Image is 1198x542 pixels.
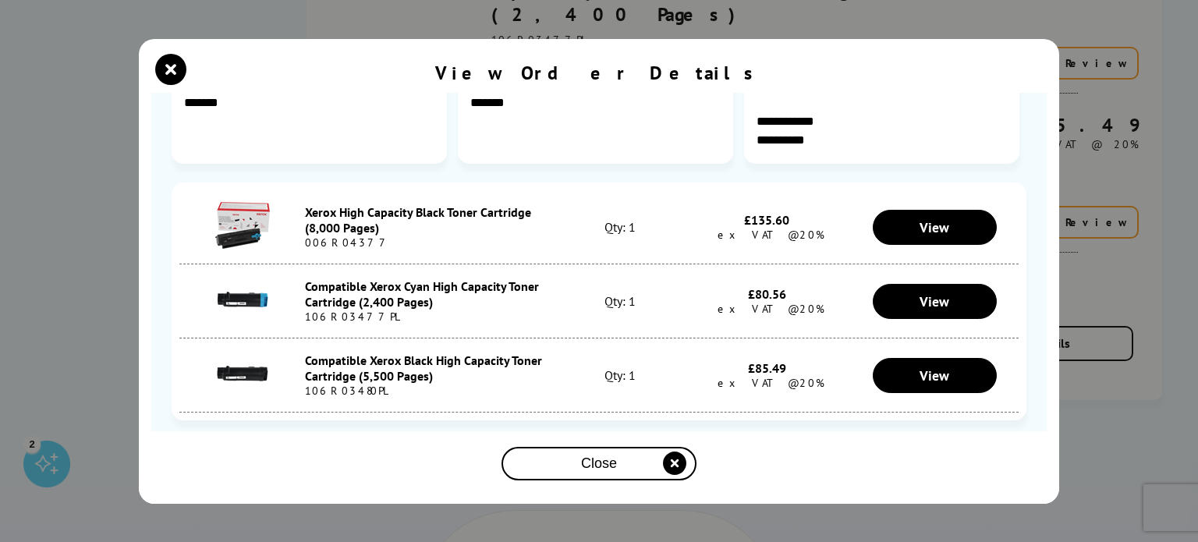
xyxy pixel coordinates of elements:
[557,293,682,309] div: Qty: 1
[710,376,824,390] span: ex VAT @20%
[920,367,949,384] span: View
[305,352,557,384] div: Compatible Xerox Black High Capacity Toner Cartridge (5,500 Pages)
[873,284,998,319] a: View
[305,384,557,398] div: 106R03480PL
[710,302,824,316] span: ex VAT @20%
[159,58,183,81] button: close modal
[744,212,789,228] span: £135.60
[748,360,786,376] span: £85.49
[710,228,824,242] span: ex VAT @20%
[215,198,270,253] img: Xerox High Capacity Black Toner Cartridge (8,000 Pages)
[873,358,998,393] a: View
[920,218,949,236] span: View
[557,367,682,383] div: Qty: 1
[581,455,617,472] span: Close
[435,61,763,85] div: View Order Details
[305,278,557,310] div: Compatible Xerox Cyan High Capacity Toner Cartridge (2,400 Pages)
[502,447,696,480] button: close modal
[215,346,270,401] img: Compatible Xerox Black High Capacity Toner Cartridge (5,500 Pages)
[305,236,557,250] div: 006R04377
[748,286,786,302] span: £80.56
[873,210,998,245] a: View
[215,272,270,327] img: Compatible Xerox Cyan High Capacity Toner Cartridge (2,400 Pages)
[305,310,557,324] div: 106R03477PL
[920,292,949,310] span: View
[557,219,682,235] div: Qty: 1
[305,204,557,236] div: Xerox High Capacity Black Toner Cartridge (8,000 Pages)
